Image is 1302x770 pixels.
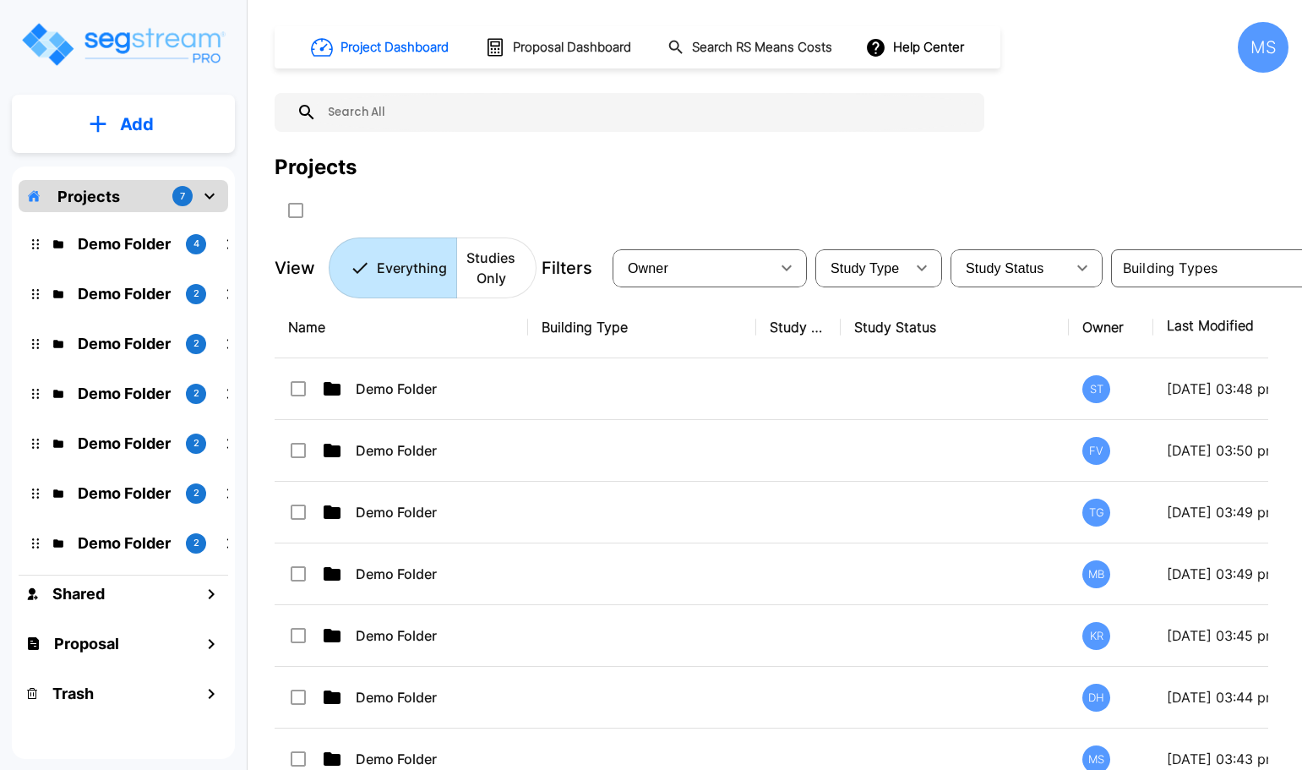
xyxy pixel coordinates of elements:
img: Logo [19,20,226,68]
p: Demo Folder [356,564,525,584]
div: Select [819,244,905,292]
p: Demo Folder [78,232,172,255]
h1: Project Dashboard [340,38,449,57]
h1: Search RS Means Costs [692,38,832,57]
p: 7 [180,189,185,204]
button: Project Dashboard [304,29,458,66]
th: Study Type [756,297,841,358]
button: Proposal Dashboard [478,30,640,65]
div: KR [1082,622,1110,650]
p: Add [120,112,154,137]
p: Demo Folder [78,482,172,505]
p: 2 [193,536,199,550]
div: TG [1082,499,1110,527]
div: FV [1082,437,1110,465]
p: 2 [193,287,199,301]
h1: Trash [52,682,94,705]
p: 2 [193,436,199,451]
div: MS [1238,22,1288,73]
span: Study Type [831,261,899,276]
p: Studies Only [466,248,515,288]
div: ST [1082,375,1110,403]
th: Name [275,297,528,358]
span: Study Status [966,261,1044,276]
p: 4 [193,237,199,251]
p: Filters [542,255,592,281]
h1: Shared [52,582,105,605]
p: Everything [377,258,447,278]
div: Projects [275,152,357,183]
p: Demo Folder [356,749,525,769]
div: MB [1082,560,1110,588]
th: Owner [1069,297,1153,358]
h1: Proposal [54,632,119,655]
p: Demo Folder [356,379,525,399]
p: 2 [193,336,199,351]
p: Demo Folder [78,282,172,305]
button: Add [12,100,235,149]
p: Demo Folder [356,440,525,461]
div: Platform [329,238,537,298]
p: Demo Folder [78,532,172,554]
button: Studies Only [456,238,537,298]
div: DH [1082,684,1110,712]
button: Everything [329,238,457,298]
span: Owner [628,261,668,276]
button: Search RS Means Costs [661,31,842,64]
p: View [275,255,315,281]
div: Select [616,244,770,292]
p: Demo Folder [356,502,525,522]
p: Demo Folder [356,625,525,646]
p: Demo Folder [78,382,172,405]
th: Building Type [528,297,756,358]
div: Select [954,244,1065,292]
p: Demo Folder [78,332,172,355]
p: 2 [193,386,199,401]
p: Projects [57,185,120,208]
th: Study Status [841,297,1069,358]
p: Demo Folder [78,432,172,455]
p: 2 [193,486,199,500]
button: SelectAll [279,194,313,227]
input: Search All [317,93,976,132]
button: Help Center [862,31,971,63]
h1: Proposal Dashboard [513,38,631,57]
p: Demo Folder [356,687,525,707]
